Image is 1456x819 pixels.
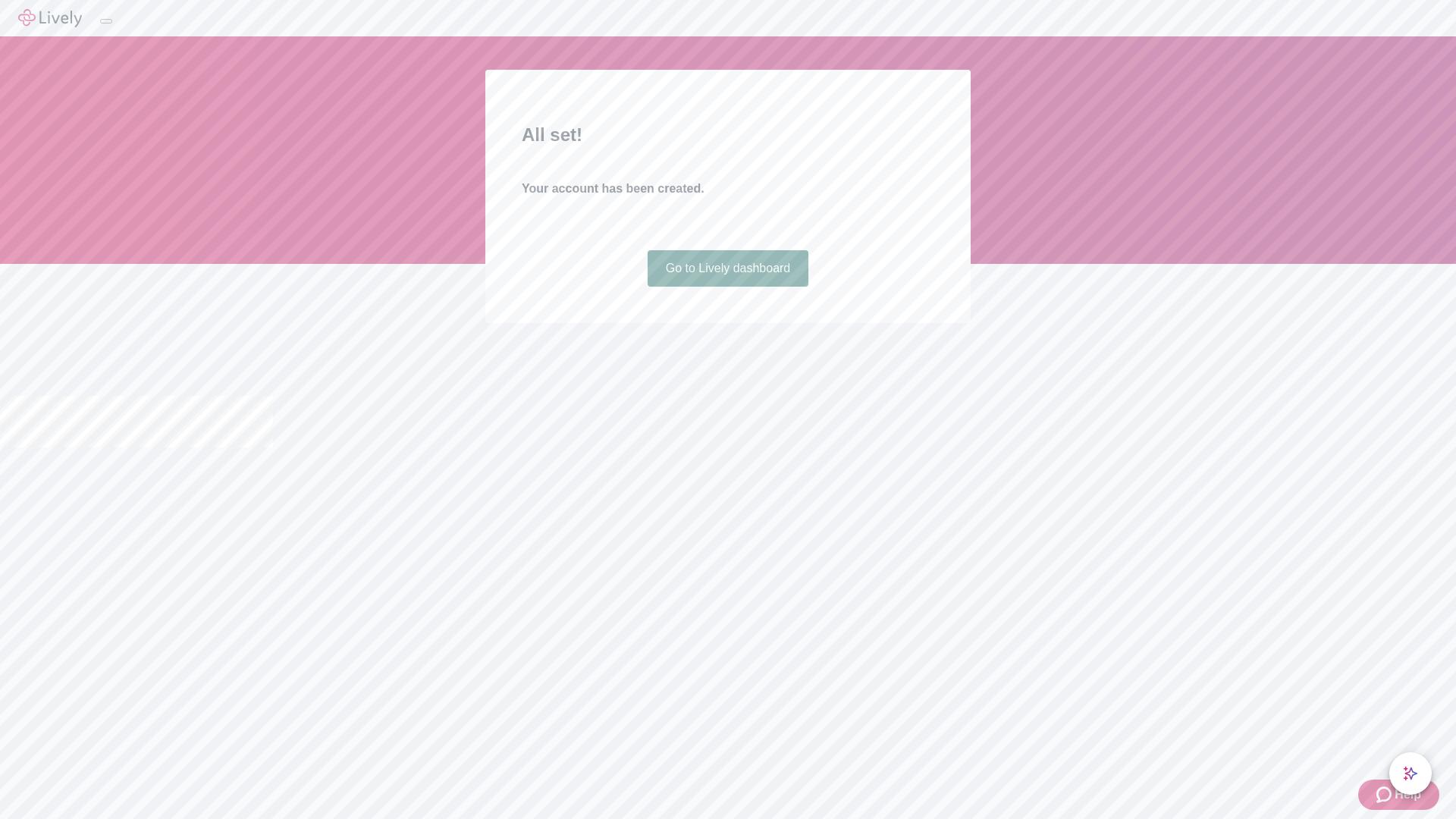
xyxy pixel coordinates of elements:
[1389,752,1432,795] button: chat
[100,19,112,24] button: Log out
[1395,786,1421,804] span: Help
[1403,766,1418,781] svg: Lively AI Assistant
[522,121,934,149] h2: All set!
[648,250,809,287] a: Go to Lively dashboard
[1376,786,1395,804] svg: Zendesk support icon
[1358,780,1439,810] button: Zendesk support iconHelp
[522,180,934,198] h4: Your account has been created.
[18,9,82,27] img: Lively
